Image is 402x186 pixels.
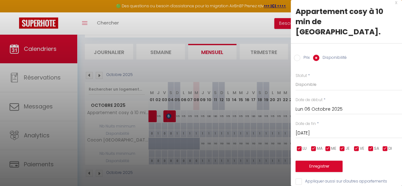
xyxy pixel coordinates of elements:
label: Prix [300,55,310,62]
label: Disponibilité [319,55,347,62]
span: JE [345,146,350,152]
label: Date de fin [296,121,316,127]
button: Enregistrer [296,161,343,172]
div: Appartement cosy à 10 min de [GEOGRAPHIC_DATA]. [296,6,397,37]
span: ME [331,146,336,152]
span: VE [360,146,364,152]
span: MA [317,146,323,152]
span: LU [303,146,307,152]
span: SA [374,146,379,152]
span: DI [388,146,392,152]
label: Statut [296,73,307,79]
label: Date de début [296,97,323,103]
